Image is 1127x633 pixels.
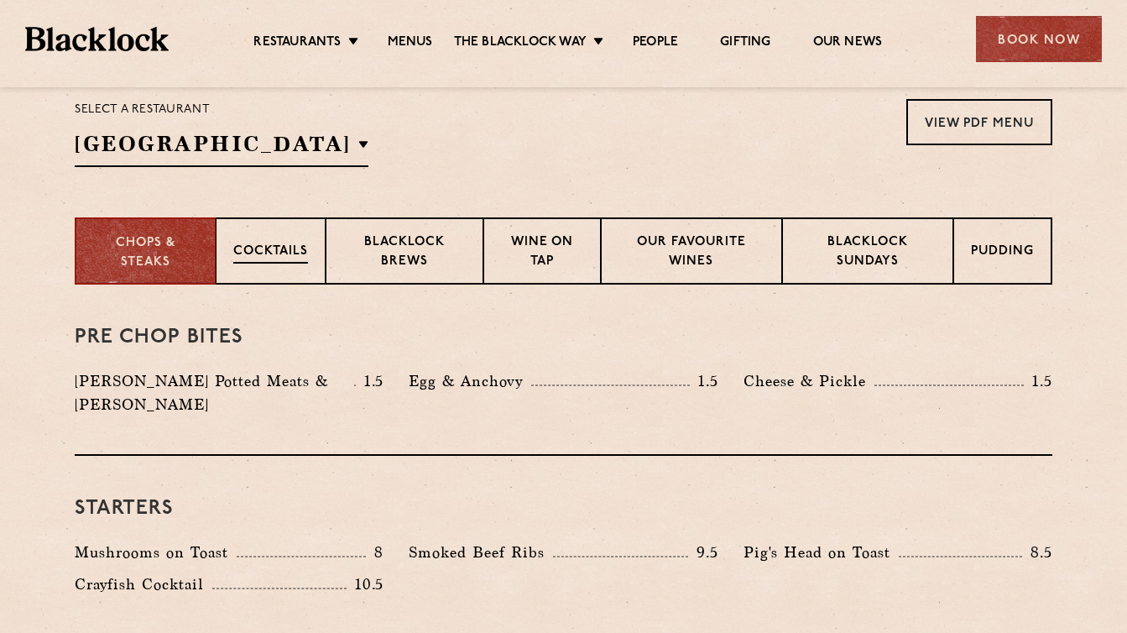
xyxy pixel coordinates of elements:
p: 9.5 [688,541,718,563]
p: [PERSON_NAME] Potted Meats & [PERSON_NAME] [75,369,354,416]
a: Menus [388,34,433,53]
p: Crayfish Cocktail [75,573,212,596]
a: The Blacklock Way [454,34,587,53]
p: Select a restaurant [75,99,368,121]
p: 1.5 [690,370,718,392]
a: Gifting [720,34,770,53]
p: 1.5 [356,370,384,392]
a: Restaurants [253,34,341,53]
p: 10.5 [347,573,383,595]
a: Our News [813,34,883,53]
div: Book Now [976,16,1102,62]
p: Chops & Steaks [93,234,198,272]
p: 1.5 [1024,370,1052,392]
h2: [GEOGRAPHIC_DATA] [75,129,368,167]
p: Pig's Head on Toast [744,541,899,564]
p: Wine on Tap [501,233,583,273]
a: People [633,34,678,53]
p: Cocktails [233,243,308,264]
p: Egg & Anchovy [409,369,531,393]
p: Blacklock Brews [343,233,466,273]
p: Pudding [971,243,1034,264]
h3: Starters [75,498,1052,520]
h3: Pre Chop Bites [75,327,1052,348]
img: BL_Textured_Logo-footer-cropped.svg [25,27,169,51]
p: Smoked Beef Ribs [409,541,553,564]
p: Our favourite wines [618,233,764,273]
p: Cheese & Pickle [744,369,874,393]
p: 8 [366,541,383,563]
a: View PDF Menu [906,99,1052,145]
p: Blacklock Sundays [800,233,936,273]
p: 8.5 [1022,541,1052,563]
p: Mushrooms on Toast [75,541,237,564]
